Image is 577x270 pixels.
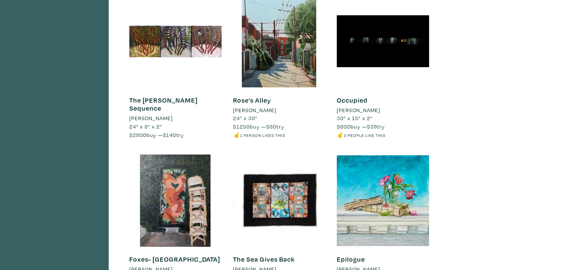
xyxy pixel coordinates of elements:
[233,255,295,264] a: The Sea Gives Back
[337,255,365,264] a: Epilogue
[233,131,325,139] li: ☝️
[233,114,257,122] span: 24" x 30"
[129,114,222,122] a: [PERSON_NAME]
[337,131,429,139] li: ✌️
[337,106,380,114] li: [PERSON_NAME]
[337,123,350,130] span: $600
[233,106,276,114] li: [PERSON_NAME]
[129,131,146,138] span: $2800
[163,131,176,138] span: $140
[344,132,386,138] small: 2 people like this
[233,96,271,104] a: Rose's Alley
[337,114,373,122] span: 30" x 15" x 2"
[337,123,385,130] span: buy — try
[233,123,250,130] span: $1250
[129,114,173,122] li: [PERSON_NAME]
[337,106,429,114] a: [PERSON_NAME]
[129,255,220,264] a: Foxes- [GEOGRAPHIC_DATA]
[129,131,184,138] span: buy — try
[337,96,368,104] a: Occupied
[233,106,325,114] a: [PERSON_NAME]
[233,123,284,130] span: buy — try
[129,96,198,113] a: The [PERSON_NAME] Sequence
[240,132,285,138] small: 1 person likes this
[266,123,276,130] span: $80
[367,123,377,130] span: $39
[129,123,162,130] span: 24" x 8" x 2"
